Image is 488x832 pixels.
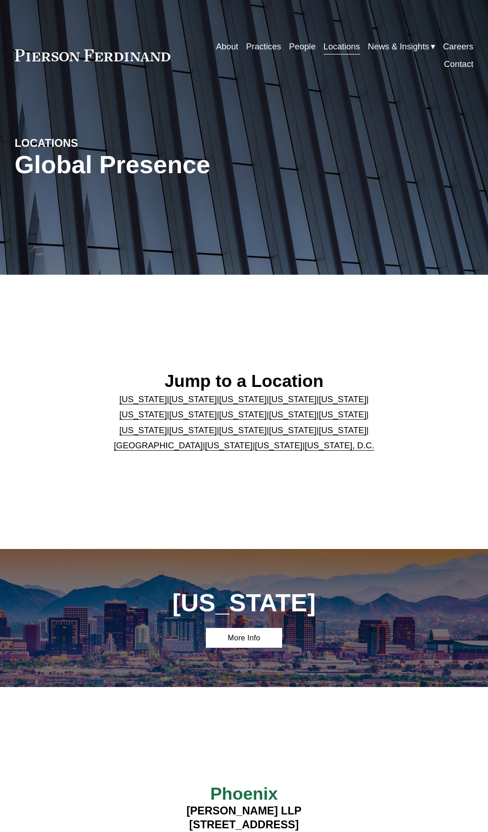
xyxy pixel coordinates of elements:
a: More Info [206,628,283,648]
a: [US_STATE] [169,410,217,419]
a: [US_STATE] [269,425,317,435]
h1: Global Presence [15,151,320,179]
a: Contact [444,55,473,72]
a: [US_STATE] [269,394,317,404]
a: [US_STATE] [319,410,367,419]
a: People [289,38,316,55]
h4: LOCATIONS [15,137,129,151]
a: [US_STATE] [319,394,367,404]
a: [US_STATE] [169,394,217,404]
h2: Jump to a Location [110,371,378,392]
a: [US_STATE] [119,394,167,404]
span: Phoenix [210,784,277,803]
a: [US_STATE] [169,425,217,435]
a: Careers [443,38,473,55]
a: [US_STATE] [269,410,317,419]
a: [US_STATE] [205,440,253,450]
a: [US_STATE] [219,410,266,419]
h1: [US_STATE] [149,589,340,617]
span: News & Insights [368,39,429,54]
p: | | | | | | | | | | | | | | | | | | [110,392,378,453]
a: [US_STATE] [319,425,367,435]
a: [US_STATE] [219,394,266,404]
a: Locations [324,38,360,55]
a: folder dropdown [368,38,435,55]
a: [US_STATE] [255,440,302,450]
a: [GEOGRAPHIC_DATA] [114,440,203,450]
a: [US_STATE] [119,425,167,435]
a: About [216,38,238,55]
a: [US_STATE], D.C. [305,440,374,450]
a: [US_STATE] [219,425,266,435]
a: [US_STATE] [119,410,167,419]
a: Practices [246,38,281,55]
